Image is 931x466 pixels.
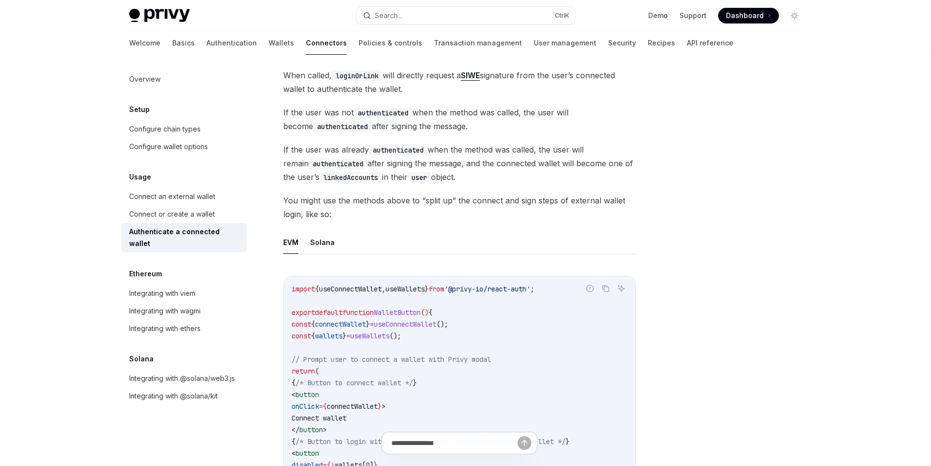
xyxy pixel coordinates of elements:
[315,285,319,293] span: {
[292,320,311,329] span: const
[608,31,636,55] a: Security
[648,11,668,21] a: Demo
[283,68,636,96] span: When called, will directly request a signature from the user’s connected wallet to authenticate t...
[292,378,295,387] span: {
[374,320,436,329] span: useConnectWallet
[359,31,422,55] a: Policies & controls
[375,10,402,22] div: Search...
[121,320,247,337] a: Integrating with ethers
[319,172,382,183] code: linkedAccounts
[425,285,429,293] span: }
[121,205,247,223] a: Connect or create a wallet
[648,31,675,55] a: Recipes
[599,282,612,295] button: Copy the contents from the code block
[129,171,151,183] h5: Usage
[292,414,346,422] span: Connect wallet
[121,302,247,320] a: Integrating with wagmi
[306,31,347,55] a: Connectors
[121,370,247,387] a: Integrating with @solana/web3.js
[421,308,429,317] span: ()
[292,332,311,340] span: const
[206,31,257,55] a: Authentication
[121,285,247,302] a: Integrating with viem
[389,332,401,340] span: ();
[461,70,480,81] a: SIWE
[121,70,247,88] a: Overview
[687,31,733,55] a: API reference
[323,402,327,411] span: {
[121,120,247,138] a: Configure chain types
[413,378,417,387] span: }
[444,285,530,293] span: '@privy-io/react-auth'
[530,285,534,293] span: ;
[295,378,413,387] span: /* Button to connect wallet */
[726,11,764,21] span: Dashboard
[121,223,247,252] a: Authenticate a connected wallet
[315,308,342,317] span: default
[315,367,319,376] span: (
[378,402,382,411] span: }
[129,268,162,280] h5: Ethereum
[121,138,247,155] a: Configure wallet options
[315,332,342,340] span: wallets
[129,141,208,153] div: Configure wallet options
[129,123,201,135] div: Configure chain types
[129,323,201,334] div: Integrating with ethers
[356,7,575,24] button: Search...CtrlK
[283,231,298,254] button: EVM
[370,320,374,329] span: =
[350,332,389,340] span: useWallets
[129,226,241,249] div: Authenticate a connected wallet
[354,108,412,118] code: authenticated
[129,373,235,384] div: Integrating with @solana/web3.js
[615,282,628,295] button: Ask AI
[323,425,327,434] span: >
[429,285,444,293] span: from
[346,332,350,340] span: =
[292,402,319,411] span: onClick
[292,390,295,399] span: <
[283,194,636,221] span: You might use the methods above to “split up” the connect and sign steps of external wallet login...
[269,31,294,55] a: Wallets
[434,31,522,55] a: Transaction management
[129,288,195,299] div: Integrating with viem
[366,320,370,329] span: }
[315,320,366,329] span: connectWallet
[299,425,323,434] span: button
[534,31,596,55] a: User management
[382,285,386,293] span: ,
[342,332,346,340] span: }
[129,208,215,220] div: Connect or create a wallet
[787,8,802,23] button: Toggle dark mode
[369,145,428,155] code: authenticated
[129,353,154,365] h5: Solana
[584,282,596,295] button: Report incorrect code
[309,158,367,169] code: authenticated
[129,191,215,202] div: Connect an external wallet
[518,436,531,450] button: Send message
[292,425,299,434] span: </
[129,9,190,22] img: light logo
[129,104,150,115] h5: Setup
[408,172,431,183] code: user
[429,308,432,317] span: {
[386,285,425,293] span: useWallets
[295,390,319,399] span: button
[172,31,195,55] a: Basics
[374,308,421,317] span: WalletButton
[319,285,382,293] span: useConnectWallet
[121,188,247,205] a: Connect an external wallet
[129,390,218,402] div: Integrating with @solana/kit
[436,320,448,329] span: ();
[319,402,323,411] span: =
[292,308,315,317] span: export
[327,402,378,411] span: connectWallet
[292,355,491,364] span: // Prompt user to connect a wallet with Privy modal
[342,308,374,317] span: function
[292,367,315,376] span: return
[129,31,160,55] a: Welcome
[313,121,372,132] code: authenticated
[129,73,160,85] div: Overview
[129,305,201,317] div: Integrating with wagmi
[121,387,247,405] a: Integrating with @solana/kit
